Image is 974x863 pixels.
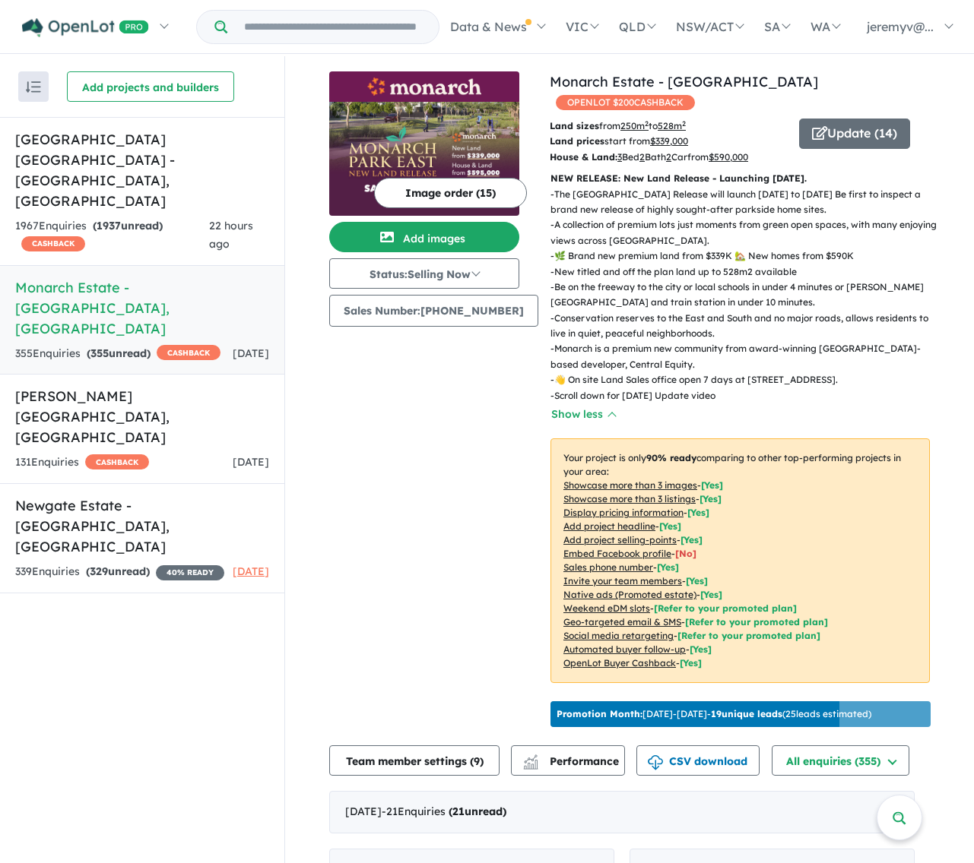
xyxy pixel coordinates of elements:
[636,745,760,776] button: CSV download
[550,264,942,280] p: - New titled and off the plan land up to 528m2 available
[15,386,269,447] h5: [PERSON_NAME][GEOGRAPHIC_DATA] , [GEOGRAPHIC_DATA]
[557,707,871,721] p: [DATE] - [DATE] - ( 25 leads estimated)
[550,187,942,218] p: - The [GEOGRAPHIC_DATA] Release will launch [DATE] to [DATE] Be first to inspect a brand new rele...
[329,258,519,289] button: Status:Selling Now
[550,248,942,264] p: - 🌿 Brand new premium land from $339K 🏡 New homes from $590K
[15,345,220,363] div: 355 Enquir ies
[620,120,649,131] u: 250 m
[550,311,942,342] p: - Conservation reserves to the East and South and no major roads, allows residents to live in qui...
[659,520,681,532] span: [ Yes ]
[654,602,797,614] span: [Refer to your promoted plan]
[157,345,220,360] span: CASHBACK
[86,564,150,578] strong: ( unread)
[563,520,655,532] u: Add project headline
[677,630,820,641] span: [Refer to your promoted plan]
[563,643,686,655] u: Automated buyer follow-up
[26,81,41,93] img: sort.svg
[87,346,151,360] strong: ( unread)
[329,222,519,252] button: Add images
[22,18,149,37] img: Openlot PRO Logo White
[799,119,910,149] button: Update (14)
[675,548,696,559] span: [ No ]
[666,151,671,163] u: 2
[374,178,527,208] button: Image order (15)
[701,479,723,491] span: [ Yes ]
[93,219,163,232] strong: ( unread)
[550,438,930,683] p: Your project is only comparing to other top-performing projects in your area: - - - - - - - - - -...
[682,119,686,128] sup: 2
[563,575,682,586] u: Invite your team members
[329,295,538,327] button: Sales Number:[PHONE_NUMBER]
[329,71,519,216] a: Monarch Estate - Deanside LogoMonarch Estate - Deanside
[563,616,681,627] u: Geo-targeted email & SMS
[15,454,149,472] div: 131 Enquir ies
[680,657,702,669] span: [Yes]
[15,277,269,339] h5: Monarch Estate - [GEOGRAPHIC_DATA] , [GEOGRAPHIC_DATA]
[772,745,909,776] button: All enquiries (355)
[15,217,209,254] div: 1967 Enquir ies
[550,151,617,163] b: House & Land:
[511,745,625,776] button: Performance
[523,760,538,770] img: bar-chart.svg
[700,493,722,504] span: [ Yes ]
[557,708,642,719] b: Promotion Month:
[550,73,818,90] a: Monarch Estate - [GEOGRAPHIC_DATA]
[563,602,650,614] u: Weekend eDM slots
[550,134,788,149] p: start from
[550,372,942,387] p: - 👋 On site Land Sales office open 7 days at [STREET_ADDRESS].
[524,754,538,763] img: line-chart.svg
[648,755,663,770] img: download icon
[15,495,269,557] h5: Newgate Estate - [GEOGRAPHIC_DATA] , [GEOGRAPHIC_DATA]
[85,454,149,469] span: CASHBACK
[687,507,709,518] span: [ Yes ]
[550,171,930,186] p: NEW RELEASE: New Land Release - Launching [DATE].
[550,280,942,311] p: - Be on the freeway to the city or local schools in under 4 minutes or [PERSON_NAME][GEOGRAPHIC_D...
[90,346,109,360] span: 355
[709,151,748,163] u: $ 590,000
[329,745,500,776] button: Team member settings (9)
[156,565,224,580] span: 40 % READY
[550,135,604,147] b: Land prices
[657,561,679,573] span: [ Yes ]
[681,534,703,545] span: [ Yes ]
[658,120,686,131] u: 528 m
[563,479,697,491] u: Showcase more than 3 images
[21,236,85,251] span: CASHBACK
[550,150,788,165] p: Bed Bath Car from
[452,805,465,818] span: 21
[230,11,436,43] input: Try estate name, suburb, builder or developer
[550,388,942,403] p: - Scroll down for [DATE] Update video
[550,217,942,248] p: - A collection of premium lots just moments from green open spaces, with many enjoying views acro...
[449,805,506,818] strong: ( unread)
[550,341,942,372] p: - Monarch is a premium new community from award-winning [GEOGRAPHIC_DATA]-based developer, Centra...
[563,589,696,600] u: Native ads (Promoted estate)
[646,452,696,463] b: 90 % ready
[563,507,684,518] u: Display pricing information
[563,534,677,545] u: Add project selling-points
[329,102,519,216] img: Monarch Estate - Deanside
[867,19,934,34] span: jeremyv@...
[97,219,121,232] span: 1937
[711,708,782,719] b: 19 unique leads
[67,71,234,102] button: Add projects and builders
[90,564,108,578] span: 329
[556,95,695,110] span: OPENLOT $ 200 CASHBACK
[550,120,599,131] b: Land sizes
[617,151,622,163] u: 3
[563,657,676,669] u: OpenLot Buyer Cashback
[474,754,480,768] span: 9
[233,346,269,360] span: [DATE]
[563,548,671,559] u: Embed Facebook profile
[563,561,653,573] u: Sales phone number
[650,135,688,147] u: $ 339,000
[15,563,224,581] div: 339 Enquir ies
[639,151,645,163] u: 2
[209,219,253,251] span: 22 hours ago
[550,406,616,423] button: Show less
[382,805,506,818] span: - 21 Enquir ies
[15,129,269,211] h5: [GEOGRAPHIC_DATA] [GEOGRAPHIC_DATA] - [GEOGRAPHIC_DATA] , [GEOGRAPHIC_DATA]
[329,791,915,833] div: [DATE]
[525,754,619,768] span: Performance
[690,643,712,655] span: [Yes]
[686,575,708,586] span: [ Yes ]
